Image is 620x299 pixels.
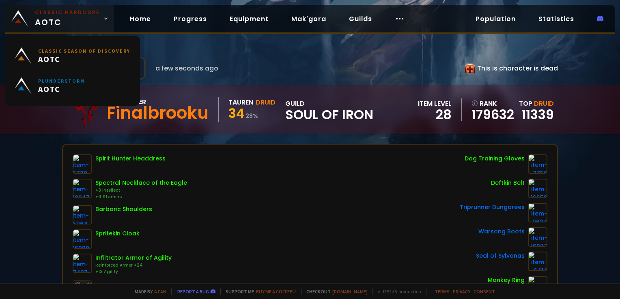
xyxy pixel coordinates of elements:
[10,41,135,71] a: Classic Season of DiscoveryAOTC
[228,104,245,122] span: 34
[5,5,114,32] a: Classic HardcoreAOTC
[528,154,547,174] img: item-7756
[95,269,172,275] div: +13 Agility
[95,262,172,269] div: Reinforced Armor +24
[130,288,166,295] span: Made by
[107,107,209,119] div: Finalbrooku
[285,98,373,121] div: guild
[73,229,92,249] img: item-16990
[38,84,85,94] span: AOTC
[95,154,166,163] div: Spirit Hunter Headdress
[469,11,522,27] a: Population
[301,288,368,295] span: Checkout
[220,288,296,295] span: Support me,
[38,78,85,84] small: Plunderstorm
[285,109,373,121] span: Soul of Iron
[532,11,581,27] a: Statistics
[418,109,452,121] div: 28
[95,254,172,262] div: Infiltrator Armor of Agility
[471,109,514,121] a: 179632
[95,229,140,238] div: Spritekin Cloak
[256,97,276,107] div: Druid
[465,63,558,73] div: This is character is dead
[418,98,452,109] div: item level
[73,154,92,174] img: item-6720
[435,288,450,295] a: Terms
[528,179,547,198] img: item-16659
[73,179,92,198] img: item-12047
[245,112,258,120] small: 28 %
[35,9,100,28] span: AOTC
[155,63,218,73] span: a few seconds ago
[332,288,368,295] a: [DOMAIN_NAME]
[534,99,554,108] span: Druid
[528,203,547,222] img: item-9624
[95,179,187,187] div: Spectral Necklace of the Eagle
[256,288,296,295] a: Buy me a coffee
[73,205,92,224] img: item-5964
[478,227,525,236] div: Warsong Boots
[95,205,152,214] div: Barbaric Shoulders
[10,71,135,101] a: PlunderstormAOTC
[519,98,554,109] div: Top
[38,48,130,54] small: Classic Season of Discovery
[342,11,379,27] a: Guilds
[95,194,187,200] div: +4 Stamina
[476,252,525,260] div: Seal of Sylvanas
[471,98,514,109] div: rank
[73,254,92,273] img: item-7407
[223,11,275,27] a: Equipment
[107,97,209,107] div: Soulseeker
[154,288,166,295] a: a fan
[38,54,130,64] span: AOTC
[474,288,495,295] a: Consent
[528,227,547,247] img: item-16977
[177,288,209,295] a: Report a bug
[460,203,525,211] div: Triprunner Dungarees
[123,11,157,27] a: Home
[167,11,213,27] a: Progress
[491,179,525,187] div: Deftkin Belt
[35,9,100,16] small: Classic Hardcore
[372,288,421,295] span: v. d752d5 - production
[453,288,470,295] a: Privacy
[285,11,333,27] a: Mak'gora
[488,276,525,284] div: Monkey Ring
[228,97,253,107] div: Tauren
[465,154,525,163] div: Dog Training Gloves
[521,105,554,124] a: 11339
[528,252,547,271] img: item-6414
[95,187,187,194] div: +3 Intellect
